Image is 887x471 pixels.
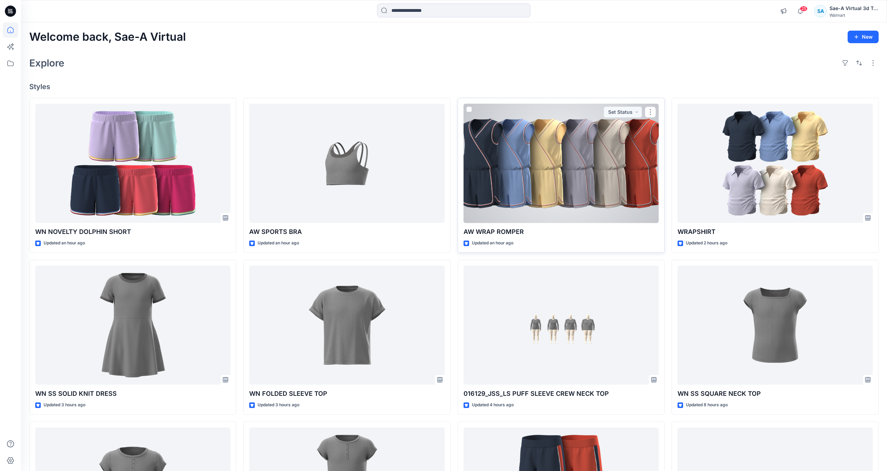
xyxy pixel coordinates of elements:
[678,227,873,237] p: WRAPSHIRT
[35,389,230,399] p: WN SS SOLID KNIT DRESS
[29,57,64,69] h2: Explore
[464,227,659,237] p: AW WRAP ROMPER
[686,401,728,409] p: Updated 8 hours ago
[464,389,659,399] p: 016129_JSS_LS PUFF SLEEVE CREW NECK TOP
[44,240,85,247] p: Updated an hour ago
[800,6,808,11] span: 25
[829,4,878,13] div: Sae-A Virtual 3d Team
[258,240,299,247] p: Updated an hour ago
[249,104,444,223] a: AW SPORTS BRA
[472,240,513,247] p: Updated an hour ago
[814,5,827,17] div: SA
[678,266,873,385] a: WN SS SQUARE NECK TOP
[472,401,514,409] p: Updated 4 hours ago
[44,401,85,409] p: Updated 3 hours ago
[35,227,230,237] p: WN NOVELTY DOLPHIN SHORT
[35,104,230,223] a: WN NOVELTY DOLPHIN SHORT
[464,104,659,223] a: AW WRAP ROMPER
[249,227,444,237] p: AW SPORTS BRA
[464,266,659,385] a: 016129_JSS_LS PUFF SLEEVE CREW NECK TOP
[249,389,444,399] p: WN FOLDED SLEEVE TOP
[686,240,727,247] p: Updated 2 hours ago
[829,13,878,18] div: Walmart
[35,266,230,385] a: WN SS SOLID KNIT DRESS
[29,31,186,44] h2: Welcome back, Sae-A Virtual
[678,104,873,223] a: WRAPSHIRT
[258,401,299,409] p: Updated 3 hours ago
[29,83,879,91] h4: Styles
[848,31,879,43] button: New
[678,389,873,399] p: WN SS SQUARE NECK TOP
[249,266,444,385] a: WN FOLDED SLEEVE TOP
